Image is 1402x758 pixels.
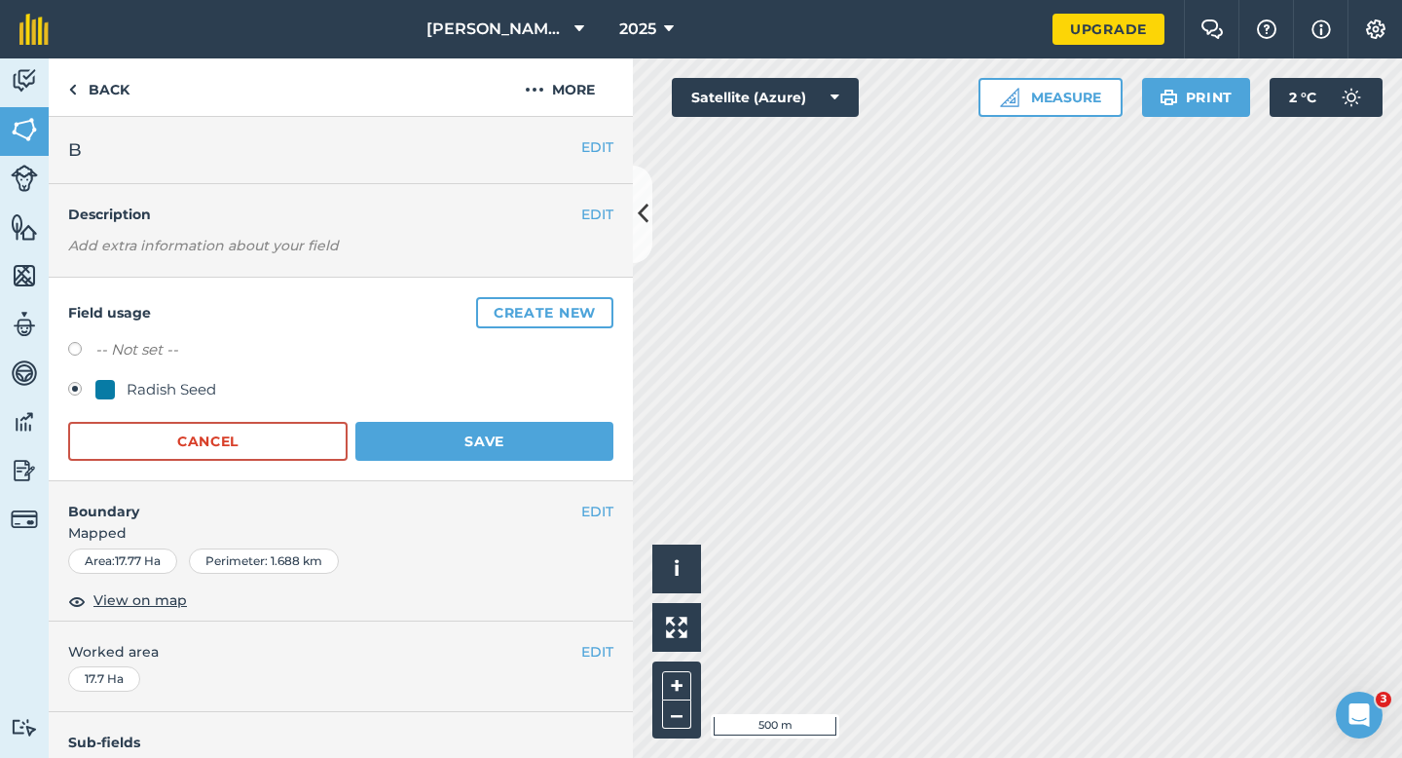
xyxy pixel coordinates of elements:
img: svg+xml;base64,PD94bWwgdmVyc2lvbj0iMS4wIiBlbmNvZGluZz0idXRmLTgiPz4KPCEtLSBHZW5lcmF0b3I6IEFkb2JlIE... [11,310,38,339]
img: svg+xml;base64,PHN2ZyB4bWxucz0iaHR0cDovL3d3dy53My5vcmcvMjAwMC9zdmciIHdpZHRoPSIyMCIgaGVpZ2h0PSIyNC... [525,78,544,101]
button: – [662,701,691,729]
img: svg+xml;base64,PD94bWwgdmVyc2lvbj0iMS4wIiBlbmNvZGluZz0idXRmLTgiPz4KPCEtLSBHZW5lcmF0b3I6IEFkb2JlIE... [11,456,38,485]
button: Create new [476,297,613,328]
button: i [652,545,701,593]
div: Perimeter : 1.688 km [189,549,339,574]
img: svg+xml;base64,PHN2ZyB4bWxucz0iaHR0cDovL3d3dy53My5vcmcvMjAwMC9zdmciIHdpZHRoPSIxOSIgaGVpZ2h0PSIyNC... [1160,86,1178,109]
img: svg+xml;base64,PHN2ZyB4bWxucz0iaHR0cDovL3d3dy53My5vcmcvMjAwMC9zdmciIHdpZHRoPSI1NiIgaGVpZ2h0PSI2MC... [11,115,38,144]
img: svg+xml;base64,PHN2ZyB4bWxucz0iaHR0cDovL3d3dy53My5vcmcvMjAwMC9zdmciIHdpZHRoPSI1NiIgaGVpZ2h0PSI2MC... [11,212,38,242]
span: [PERSON_NAME] & Sons Farming LTD [426,18,567,41]
span: i [674,556,680,581]
h4: Boundary [49,481,581,522]
img: svg+xml;base64,PHN2ZyB4bWxucz0iaHR0cDovL3d3dy53My5vcmcvMjAwMC9zdmciIHdpZHRoPSI1NiIgaGVpZ2h0PSI2MC... [11,261,38,290]
button: More [487,58,633,116]
img: svg+xml;base64,PD94bWwgdmVyc2lvbj0iMS4wIiBlbmNvZGluZz0idXRmLTgiPz4KPCEtLSBHZW5lcmF0b3I6IEFkb2JlIE... [1332,78,1371,117]
button: Measure [978,78,1123,117]
div: Radish Seed [127,378,216,401]
span: B [68,136,82,164]
button: Print [1142,78,1251,117]
div: Area : 17.77 Ha [68,549,177,574]
img: fieldmargin Logo [19,14,49,45]
img: svg+xml;base64,PD94bWwgdmVyc2lvbj0iMS4wIiBlbmNvZGluZz0idXRmLTgiPz4KPCEtLSBHZW5lcmF0b3I6IEFkb2JlIE... [11,718,38,737]
span: Worked area [68,641,613,663]
div: 17.7 Ha [68,666,140,692]
span: 2 ° C [1289,78,1316,117]
img: A question mark icon [1255,19,1278,39]
span: 3 [1376,692,1391,707]
button: View on map [68,589,187,613]
img: svg+xml;base64,PHN2ZyB4bWxucz0iaHR0cDovL3d3dy53My5vcmcvMjAwMC9zdmciIHdpZHRoPSIxNyIgaGVpZ2h0PSIxNy... [1311,18,1331,41]
button: EDIT [581,136,613,158]
span: Mapped [49,522,633,544]
button: + [662,671,691,701]
h4: Field usage [68,297,613,328]
a: Back [49,58,149,116]
img: svg+xml;base64,PHN2ZyB4bWxucz0iaHR0cDovL3d3dy53My5vcmcvMjAwMC9zdmciIHdpZHRoPSIxOCIgaGVpZ2h0PSIyNC... [68,589,86,613]
img: svg+xml;base64,PD94bWwgdmVyc2lvbj0iMS4wIiBlbmNvZGluZz0idXRmLTgiPz4KPCEtLSBHZW5lcmF0b3I6IEFkb2JlIE... [11,506,38,533]
img: svg+xml;base64,PD94bWwgdmVyc2lvbj0iMS4wIiBlbmNvZGluZz0idXRmLTgiPz4KPCEtLSBHZW5lcmF0b3I6IEFkb2JlIE... [11,66,38,95]
button: EDIT [581,641,613,663]
img: svg+xml;base64,PD94bWwgdmVyc2lvbj0iMS4wIiBlbmNvZGluZz0idXRmLTgiPz4KPCEtLSBHZW5lcmF0b3I6IEFkb2JlIE... [11,407,38,436]
button: Satellite (Azure) [672,78,859,117]
span: 2025 [619,18,656,41]
button: EDIT [581,501,613,522]
iframe: Intercom live chat [1336,692,1383,739]
img: Ruler icon [1000,88,1019,107]
img: Two speech bubbles overlapping with the left bubble in the forefront [1200,19,1224,39]
h4: Description [68,204,613,225]
img: svg+xml;base64,PHN2ZyB4bWxucz0iaHR0cDovL3d3dy53My5vcmcvMjAwMC9zdmciIHdpZHRoPSI5IiBoZWlnaHQ9IjI0Ii... [68,78,77,101]
h4: Sub-fields [49,732,633,753]
button: Save [355,422,613,461]
a: Upgrade [1052,14,1164,45]
em: Add extra information about your field [68,237,339,254]
img: A cog icon [1364,19,1387,39]
img: svg+xml;base64,PD94bWwgdmVyc2lvbj0iMS4wIiBlbmNvZGluZz0idXRmLTgiPz4KPCEtLSBHZW5lcmF0b3I6IEFkb2JlIE... [11,165,38,192]
button: Cancel [68,422,348,461]
img: svg+xml;base64,PD94bWwgdmVyc2lvbj0iMS4wIiBlbmNvZGluZz0idXRmLTgiPz4KPCEtLSBHZW5lcmF0b3I6IEFkb2JlIE... [11,359,38,388]
button: EDIT [581,204,613,225]
button: 2 °C [1270,78,1383,117]
label: -- Not set -- [95,338,178,361]
span: View on map [93,589,187,611]
img: Four arrows, one pointing top left, one top right, one bottom right and the last bottom left [666,617,687,638]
